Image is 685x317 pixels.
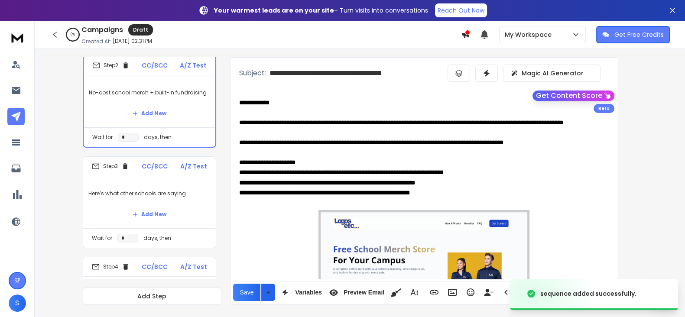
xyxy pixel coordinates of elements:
[9,294,26,312] button: S
[462,284,479,301] button: Emoticons
[126,206,173,223] button: Add New
[426,284,442,301] button: Insert Link (Ctrl+K)
[438,6,484,15] p: Reach Out Now
[83,288,221,305] button: Add Step
[89,81,210,105] p: No-cost school merch + built-in fundraising
[83,156,216,248] li: Step3CC/BCCA/Z TestHere’s what other schools are sayingAdd NewWait fordays, then
[596,26,670,43] button: Get Free Credits
[293,289,324,296] span: Variables
[522,69,584,78] p: Magic AI Generator
[9,29,26,45] img: logo
[444,284,461,301] button: Insert Image (Ctrl+P)
[92,263,130,271] div: Step 4
[81,38,111,45] p: Created At:
[142,162,168,171] p: CC/BCC
[92,61,130,69] div: Step 2
[71,32,75,37] p: 0 %
[500,284,517,301] button: Code View
[180,61,207,70] p: A/Z Test
[233,284,261,301] button: Save
[128,24,153,36] div: Draft
[83,55,216,148] li: Step2CC/BCCA/Z TestNo-cost school merch + built-in fundraisingAdd NewWait fordays, then
[342,289,386,296] span: Preview Email
[180,262,207,271] p: A/Z Test
[594,104,614,113] div: Beta
[214,6,428,15] p: – Turn visits into conversations
[88,181,211,206] p: Here’s what other schools are saying
[126,105,173,122] button: Add New
[81,25,123,35] h1: Campaigns
[435,3,487,17] a: Reach Out Now
[214,6,334,15] strong: Your warmest leads are on your site
[239,68,266,78] p: Subject:
[277,284,324,301] button: Variables
[540,289,636,298] div: sequence added successfully.
[113,38,152,45] p: [DATE] 02:31 PM
[92,235,112,242] p: Wait for
[503,65,601,82] button: Magic AI Generator
[142,61,168,70] p: CC/BCC
[532,91,614,101] button: Get Content Score
[480,284,497,301] button: Insert Unsubscribe Link
[325,284,386,301] button: Preview Email
[142,262,168,271] p: CC/BCC
[92,134,113,141] p: Wait for
[505,30,555,39] p: My Workspace
[143,235,171,242] p: days, then
[92,162,129,170] div: Step 3
[180,162,207,171] p: A/Z Test
[406,284,422,301] button: More Text
[388,284,404,301] button: Clean HTML
[144,134,172,141] p: days, then
[614,30,664,39] p: Get Free Credits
